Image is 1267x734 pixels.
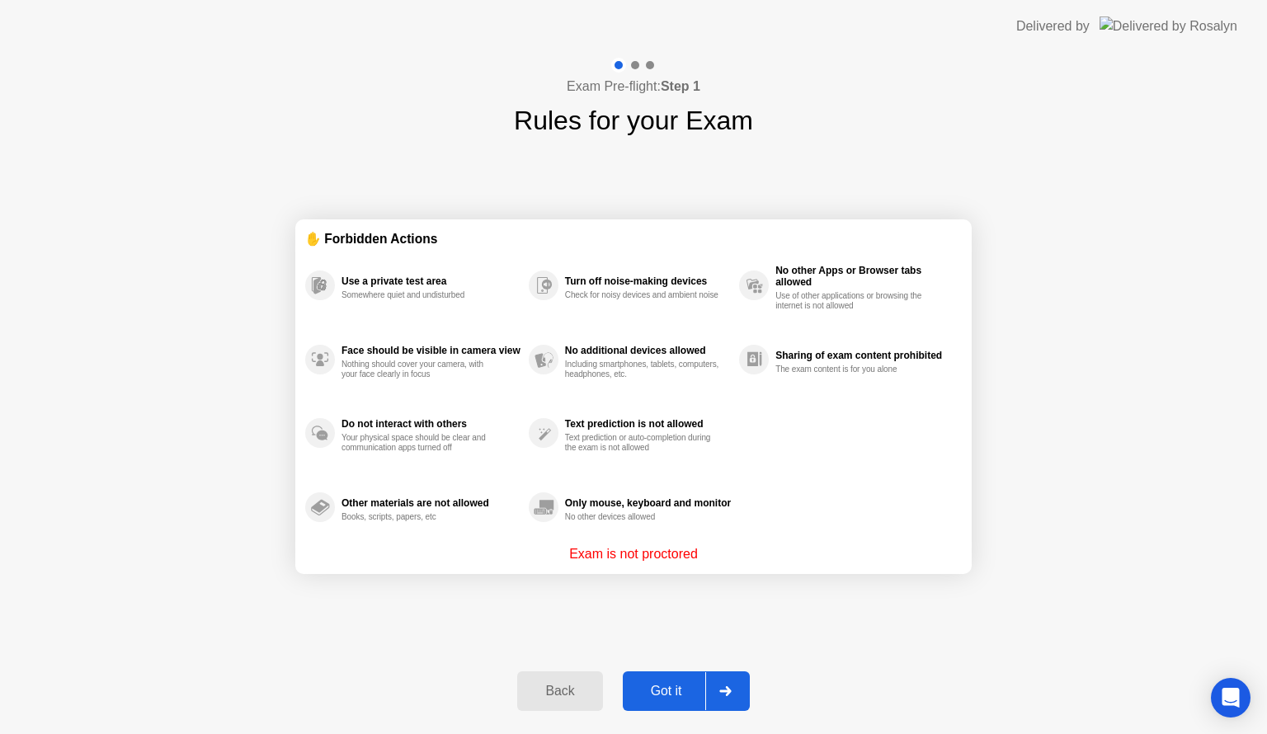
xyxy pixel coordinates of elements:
b: Step 1 [661,79,700,93]
div: ✋ Forbidden Actions [305,229,962,248]
div: Other materials are not allowed [341,497,520,509]
div: Do not interact with others [341,418,520,430]
div: No additional devices allowed [565,345,731,356]
div: Use a private test area [341,275,520,287]
div: Text prediction is not allowed [565,418,731,430]
img: Delivered by Rosalyn [1100,16,1237,35]
div: Text prediction or auto-completion during the exam is not allowed [565,433,721,453]
div: Including smartphones, tablets, computers, headphones, etc. [565,360,721,379]
h1: Rules for your Exam [514,101,753,140]
div: Only mouse, keyboard and monitor [565,497,731,509]
div: Sharing of exam content prohibited [775,350,954,361]
button: Got it [623,671,750,711]
div: Open Intercom Messenger [1211,678,1251,718]
div: No other Apps or Browser tabs allowed [775,265,954,288]
button: Back [517,671,602,711]
p: Exam is not proctored [569,544,698,564]
h4: Exam Pre-flight: [567,77,700,96]
div: Check for noisy devices and ambient noise [565,290,721,300]
div: Nothing should cover your camera, with your face clearly in focus [341,360,497,379]
div: Got it [628,684,705,699]
div: Face should be visible in camera view [341,345,520,356]
div: Somewhere quiet and undisturbed [341,290,497,300]
div: Back [522,684,597,699]
div: The exam content is for you alone [775,365,931,374]
div: Your physical space should be clear and communication apps turned off [341,433,497,453]
div: Books, scripts, papers, etc [341,512,497,522]
div: Turn off noise-making devices [565,275,731,287]
div: Delivered by [1016,16,1090,36]
div: Use of other applications or browsing the internet is not allowed [775,291,931,311]
div: No other devices allowed [565,512,721,522]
